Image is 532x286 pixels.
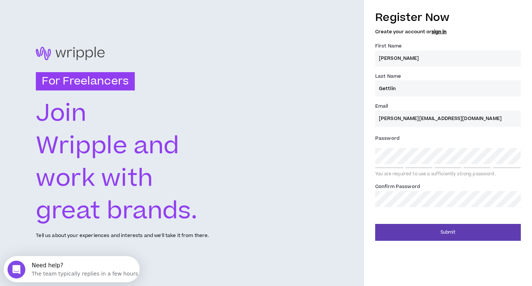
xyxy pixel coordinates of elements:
text: Join [36,97,86,131]
text: great brands. [36,194,197,228]
a: sign in [432,28,447,35]
label: Confirm Password [375,181,420,193]
span: Password [375,135,399,142]
h5: Create your account or [375,29,521,34]
input: Last name [375,80,521,96]
p: Tell us about your experiences and interests and we'll take it from there. [36,232,209,239]
input: First name [375,50,521,67]
button: Submit [375,224,521,241]
label: First Name [375,40,402,52]
iframe: Intercom live chat discovery launcher [4,256,140,282]
div: The team typically replies in a few hours. [28,12,136,20]
h3: For Freelancers [36,72,135,91]
iframe: Intercom live chat [7,261,25,279]
div: Need help? [28,6,136,12]
text: work with [36,162,153,196]
text: Wripple and [36,129,179,163]
h3: Register Now [375,10,521,25]
label: Email [375,100,388,112]
div: You are required to use a sufficiently strong password. [375,171,521,177]
input: Enter Email [375,111,521,127]
label: Last Name [375,70,401,82]
div: Open Intercom Messenger [3,3,143,24]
